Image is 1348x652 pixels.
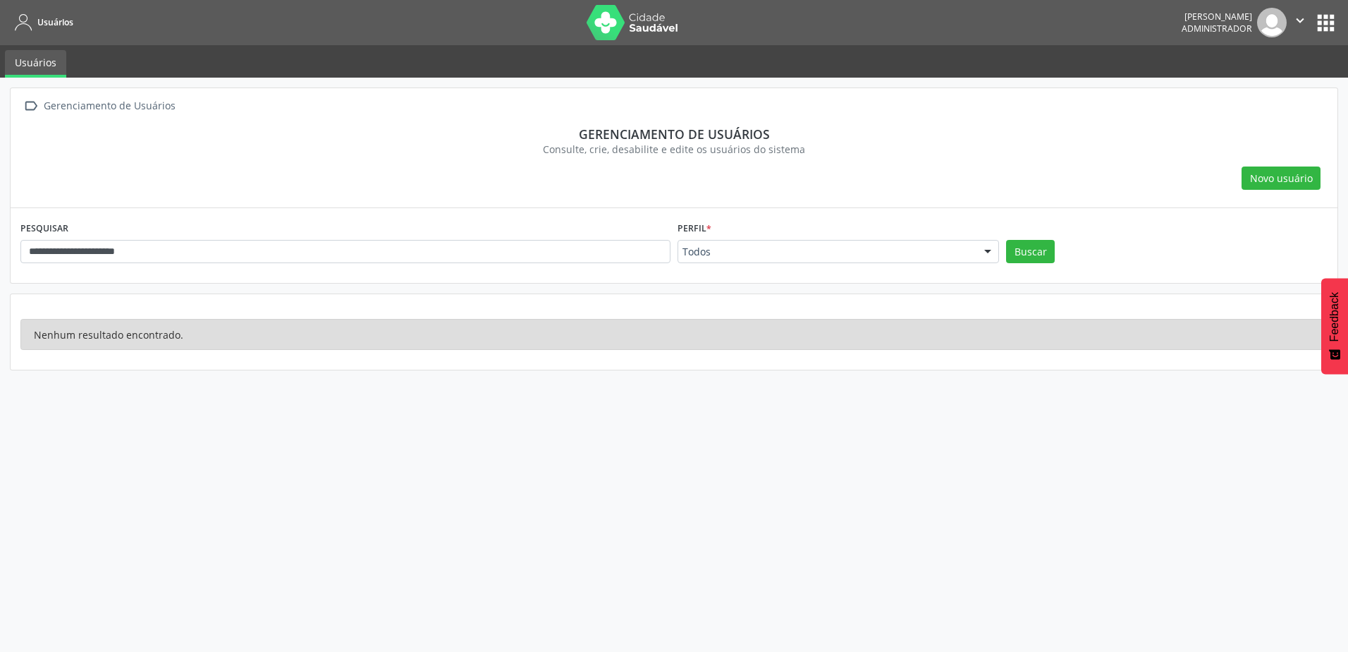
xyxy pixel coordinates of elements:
[1287,8,1313,37] button: 
[1313,11,1338,35] button: apps
[1242,167,1321,191] button: Novo usuário
[5,50,66,78] a: Usuários
[1250,171,1313,186] span: Novo usuário
[678,218,711,240] label: Perfil
[1006,240,1055,264] button: Buscar
[20,96,41,116] i: 
[20,96,178,116] a:  Gerenciamento de Usuários
[1182,23,1252,35] span: Administrador
[30,142,1318,157] div: Consulte, crie, desabilite e edite os usuários do sistema
[1257,8,1287,37] img: img
[20,218,68,240] label: PESQUISAR
[10,11,73,34] a: Usuários
[37,16,73,28] span: Usuários
[1321,278,1348,374] button: Feedback - Mostrar pesquisa
[41,96,178,116] div: Gerenciamento de Usuários
[1328,292,1341,342] span: Feedback
[20,319,1328,350] div: Nenhum resultado encontrado.
[1182,11,1252,23] div: [PERSON_NAME]
[682,245,970,259] span: Todos
[30,126,1318,142] div: Gerenciamento de usuários
[1292,13,1308,28] i: 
